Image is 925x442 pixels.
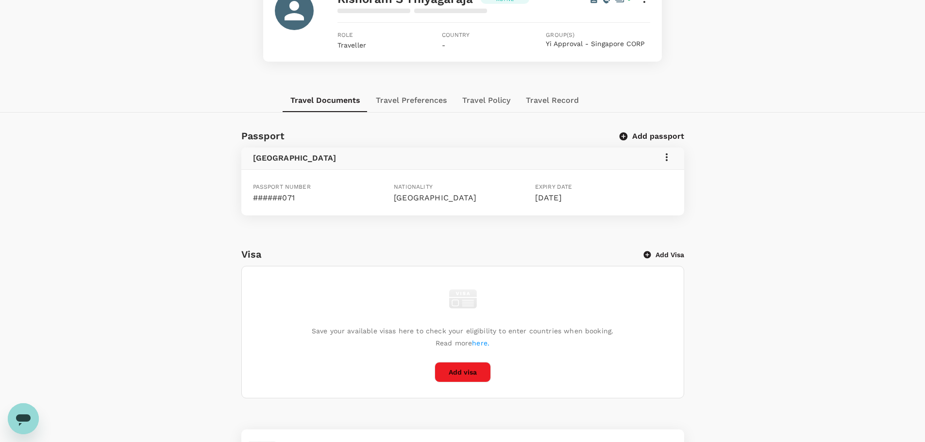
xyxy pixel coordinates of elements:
[546,40,645,48] button: Yi Approval - Singapore CORP
[518,89,587,112] button: Travel Record
[546,31,650,40] span: Group(s)
[535,183,572,190] span: Expiry date
[253,192,390,204] p: ######071
[368,89,454,112] button: Travel Preferences
[656,250,684,260] p: Add Visa
[472,339,489,347] a: here.
[644,250,684,260] button: Add Visa
[535,192,673,204] p: [DATE]
[446,282,480,316] img: visa
[436,338,489,348] p: Read more
[394,183,433,190] span: Nationality
[241,246,644,262] h6: Visa
[241,128,285,144] h6: Passport
[621,131,684,141] button: Add passport
[253,183,311,190] span: Passport number
[337,41,366,49] span: Traveller
[442,41,445,49] span: -
[337,31,442,40] span: Role
[312,326,613,336] p: Save your available visas here to check your eligibility to enter countries when booking.
[394,192,531,204] p: [GEOGRAPHIC_DATA]
[454,89,518,112] button: Travel Policy
[283,89,368,112] button: Travel Documents
[8,403,39,434] iframe: Button to launch messaging window
[435,362,491,382] button: Add visa
[442,31,546,40] span: Country
[253,151,336,165] h6: [GEOGRAPHIC_DATA]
